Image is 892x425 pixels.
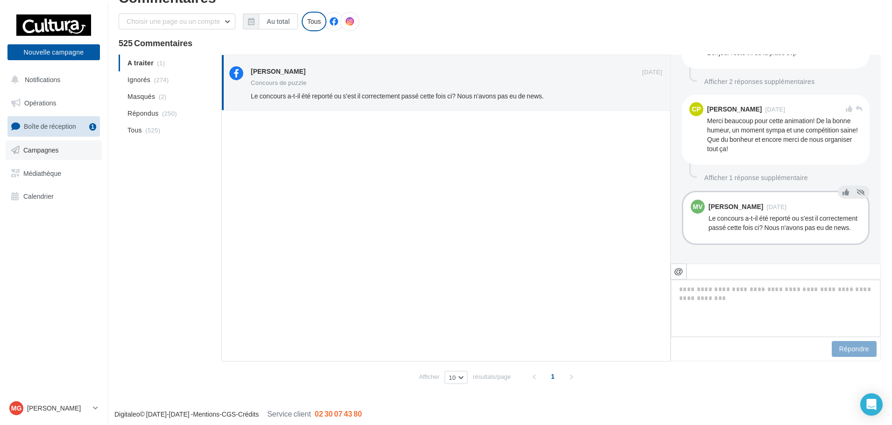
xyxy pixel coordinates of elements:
a: Boîte de réception1 [6,116,102,136]
span: (250) [162,110,177,117]
span: Service client [267,409,311,418]
div: Le concours a-t-il été reporté ou s'est il correctement passé cette fois ci? Nous n'avons pas eu ... [708,214,861,232]
a: Mentions [193,410,219,418]
button: Afficher 1 réponse supplémentaire [701,172,812,183]
span: 02 30 07 43 80 [315,409,362,418]
span: © [DATE]-[DATE] - - - [114,410,362,418]
button: Afficher 2 réponses supplémentaires [701,76,819,87]
span: CP [692,105,701,114]
span: Calendrier [23,192,54,200]
span: Masqués [127,92,155,101]
div: [PERSON_NAME] [251,67,305,76]
span: Opérations [24,99,56,107]
span: Boîte de réception [24,122,76,130]
button: Au total [259,14,297,29]
button: Au total [243,14,297,29]
div: Merci beaucoup pour cette animation! De la bonne humeur, un moment sympa et une compétition saine... [707,116,862,153]
span: 1 [545,369,560,384]
a: MG [PERSON_NAME] [7,399,100,417]
button: Notifications [6,70,98,90]
a: Médiathèque [6,164,102,183]
a: Digitaleo [114,410,140,418]
a: Crédits [238,410,259,418]
div: Concours de puzzle [251,80,307,86]
a: Calendrier [6,187,102,206]
span: 10 [449,374,456,381]
span: (274) [154,76,169,84]
p: [PERSON_NAME] [27,404,89,413]
div: Open Intercom Messenger [860,393,883,416]
span: Ignorés [127,75,150,84]
a: CGS [222,410,236,418]
div: 525 Commentaires [119,39,881,47]
span: Médiathèque [23,169,61,177]
span: (2) [159,93,167,100]
span: Répondus [127,109,159,118]
a: Campagnes [6,140,102,160]
span: (525) [145,126,160,134]
span: Afficher [419,372,439,381]
button: Répondre [832,341,877,357]
span: Notifications [25,76,60,84]
a: Opérations [6,93,102,113]
div: [PERSON_NAME] [708,203,763,210]
span: Le concours a-t-il été reporté ou s'est il correctement passé cette fois ci? Nous n'avons pas eu ... [251,92,544,100]
span: résultats/page [473,372,511,381]
span: MV [693,202,703,211]
span: [DATE] [765,106,785,112]
button: Choisir une page ou un compte [119,14,235,29]
button: @ [671,264,687,279]
span: Tous [127,125,142,135]
div: [PERSON_NAME] [707,106,762,112]
span: [DATE] [766,204,786,210]
button: 10 [445,371,467,384]
div: 1 [89,123,96,131]
button: Nouvelle campagne [7,44,100,60]
span: MG [11,404,22,413]
span: Campagnes [23,146,59,154]
div: Tous [302,12,327,31]
span: [DATE] [642,68,662,77]
i: @ [674,267,683,275]
span: Choisir une page ou un compte [127,17,220,25]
